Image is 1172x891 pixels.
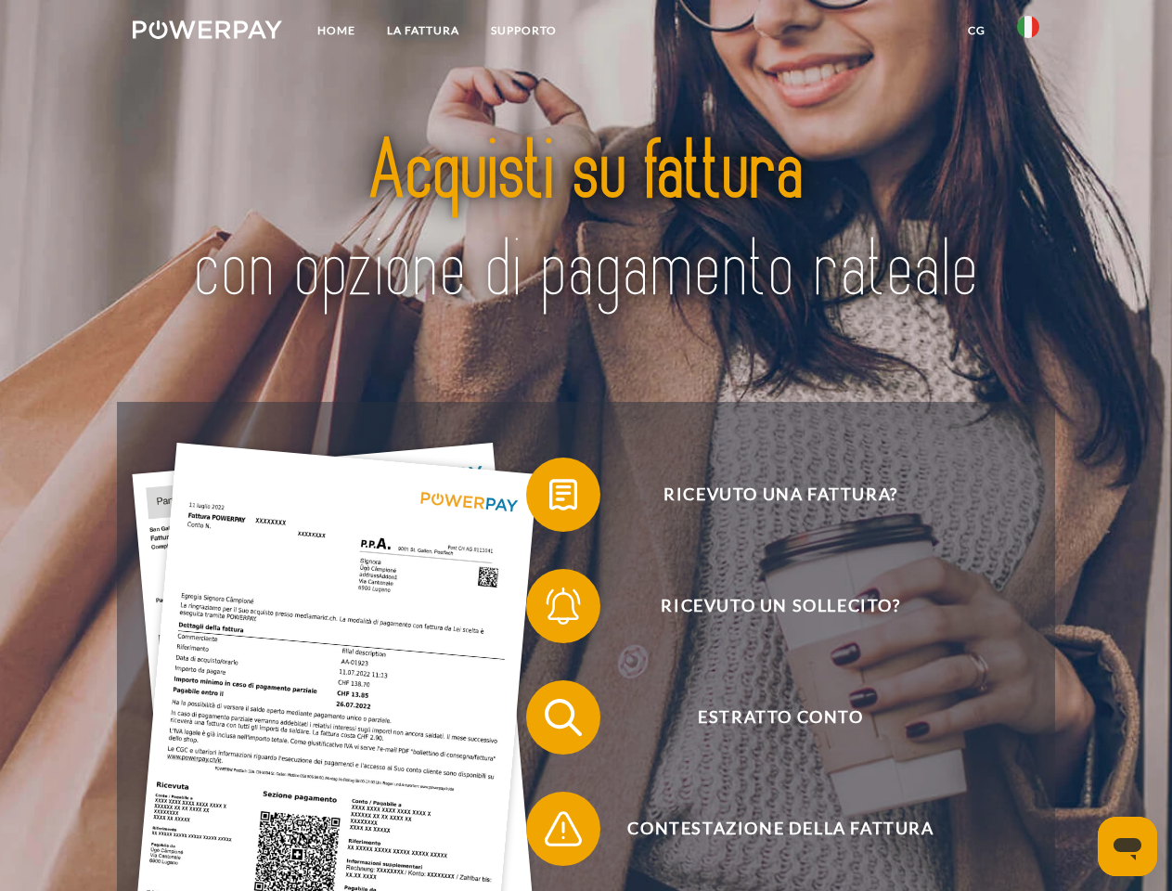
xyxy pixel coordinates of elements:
[553,680,1008,755] span: Estratto conto
[302,14,371,47] a: Home
[177,89,995,355] img: title-powerpay_it.svg
[1098,817,1157,876] iframe: Pulsante per aprire la finestra di messaggistica
[1017,16,1039,38] img: it
[553,569,1008,643] span: Ricevuto un sollecito?
[553,792,1008,866] span: Contestazione della fattura
[526,680,1009,755] button: Estratto conto
[540,694,586,741] img: qb_search.svg
[952,14,1001,47] a: CG
[540,806,586,852] img: qb_warning.svg
[553,458,1008,532] span: Ricevuto una fattura?
[475,14,573,47] a: Supporto
[540,583,586,629] img: qb_bell.svg
[133,20,282,39] img: logo-powerpay-white.svg
[526,458,1009,532] button: Ricevuto una fattura?
[540,471,586,518] img: qb_bill.svg
[526,792,1009,866] button: Contestazione della fattura
[526,569,1009,643] button: Ricevuto un sollecito?
[371,14,475,47] a: LA FATTURA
